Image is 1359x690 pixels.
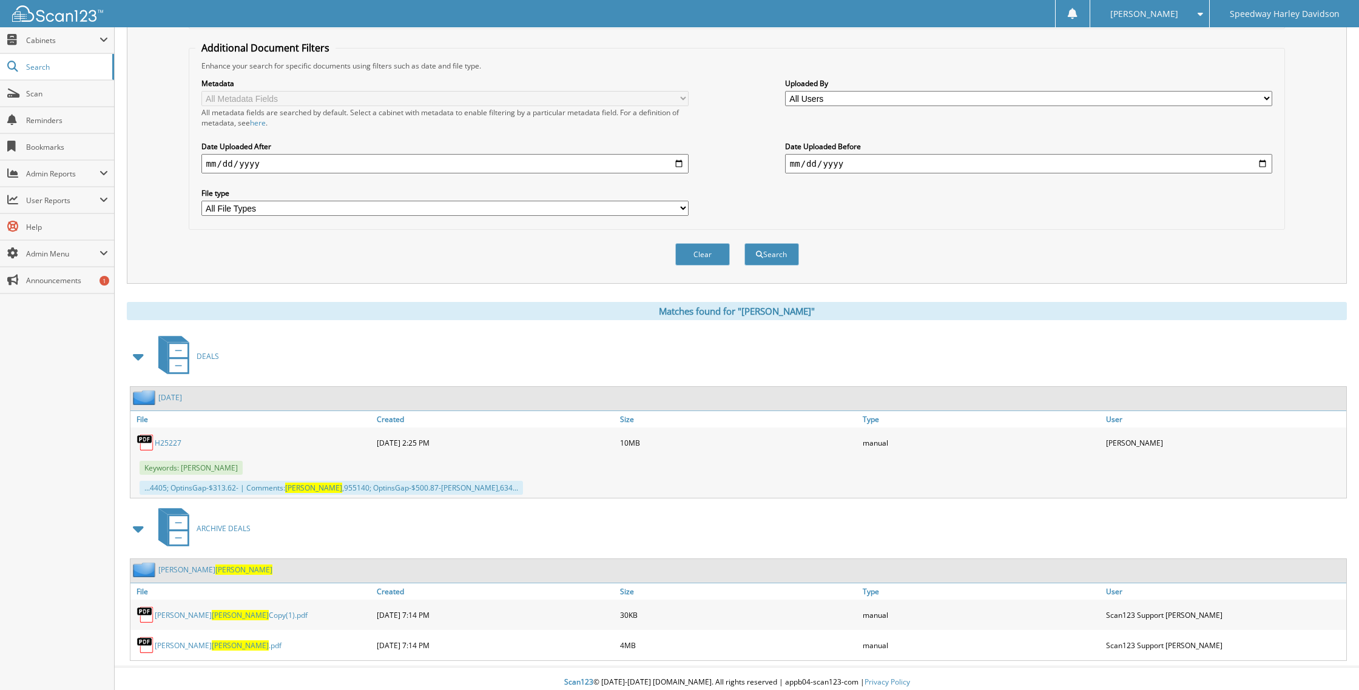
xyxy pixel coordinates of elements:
[197,523,251,534] span: ARCHIVE DEALS
[155,640,282,651] a: [PERSON_NAME][PERSON_NAME].pdf
[1103,603,1346,627] div: Scan123 Support [PERSON_NAME]
[374,603,617,627] div: [DATE] 7:14 PM
[860,603,1103,627] div: manual
[1103,633,1346,657] div: Scan123 Support [PERSON_NAME]
[201,78,689,89] label: Metadata
[285,483,342,493] span: [PERSON_NAME]
[158,392,182,403] a: [DATE]
[155,438,181,448] a: H25227
[617,430,860,455] div: 10MB
[140,481,523,495] div: ...4405; OptinsGap-$313.62- | Comments: ,955140; OptinsGap-$500.87-[PERSON_NAME],634...
[155,610,308,620] a: [PERSON_NAME][PERSON_NAME]Copy(1).pdf
[26,249,99,259] span: Admin Menu
[201,188,689,198] label: File type
[617,633,860,657] div: 4MB
[860,633,1103,657] div: manual
[215,564,272,575] span: [PERSON_NAME]
[201,141,689,152] label: Date Uploaded After
[127,302,1347,320] div: Matches found for "[PERSON_NAME]"
[374,430,617,455] div: [DATE] 2:25 PM
[1230,10,1340,18] span: Speedway Harley Davidson
[133,390,158,405] img: folder2.png
[617,603,860,627] div: 30KB
[26,142,108,152] span: Bookmarks
[130,583,374,600] a: File
[26,62,106,72] span: Search
[860,583,1103,600] a: Type
[151,504,251,552] a: ARCHIVE DEALS
[137,636,155,654] img: PDF.png
[617,411,860,427] a: Size
[201,107,689,128] div: All metadata fields are searched by default. Select a cabinet with metadata to enable filtering b...
[617,583,860,600] a: Size
[785,78,1273,89] label: Uploaded By
[26,275,108,286] span: Announcements
[140,461,243,475] span: Keywords: [PERSON_NAME]
[212,640,269,651] span: [PERSON_NAME]
[99,276,109,286] div: 1
[1103,411,1346,427] a: User
[1103,583,1346,600] a: User
[26,89,108,99] span: Scan
[1110,10,1178,18] span: [PERSON_NAME]
[212,610,269,620] span: [PERSON_NAME]
[785,141,1273,152] label: Date Uploaded Before
[130,411,374,427] a: File
[195,41,336,55] legend: Additional Document Filters
[12,5,103,22] img: scan123-logo-white.svg
[26,169,99,179] span: Admin Reports
[137,606,155,624] img: PDF.png
[26,195,99,206] span: User Reports
[201,154,689,173] input: start
[374,411,617,427] a: Created
[860,430,1103,455] div: manual
[197,351,219,361] span: DEALS
[137,434,155,452] img: PDF.png
[865,677,910,687] a: Privacy Policy
[133,562,158,577] img: folder2.png
[675,243,730,266] button: Clear
[860,411,1103,427] a: Type
[158,564,272,575] a: [PERSON_NAME][PERSON_NAME]
[374,583,617,600] a: Created
[26,115,108,126] span: Reminders
[1103,430,1346,455] div: [PERSON_NAME]
[744,243,799,266] button: Search
[26,222,108,232] span: Help
[374,633,617,657] div: [DATE] 7:14 PM
[195,61,1279,71] div: Enhance your search for specific documents using filters such as date and file type.
[151,332,219,380] a: DEALS
[250,118,266,128] a: here
[785,154,1273,173] input: end
[564,677,593,687] span: Scan123
[26,35,99,45] span: Cabinets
